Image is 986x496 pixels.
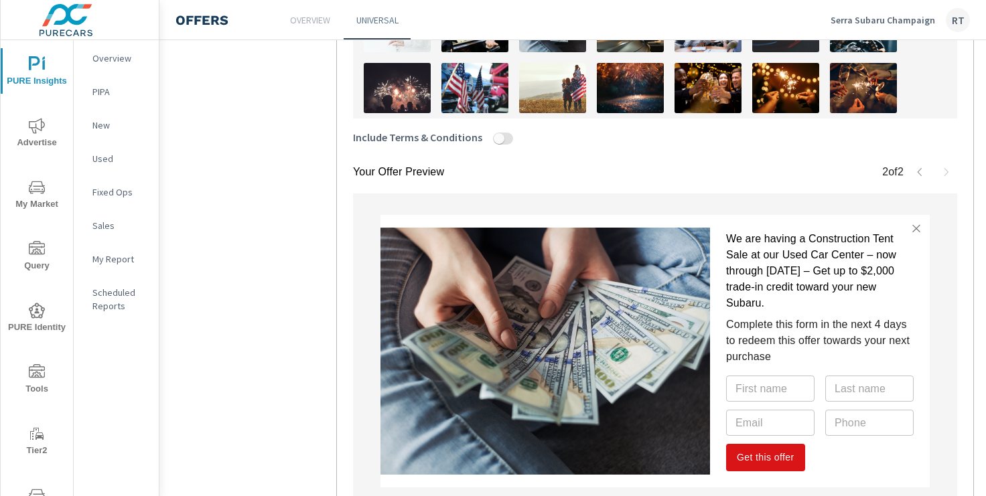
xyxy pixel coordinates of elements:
p: Complete this form in the next 4 days to redeem this offer towards your next purchase [726,317,914,365]
button: Get this offer [726,444,805,471]
button: Include Terms & Conditions [494,133,504,145]
span: My Market [5,179,69,212]
p: PIPA [92,85,148,98]
span: Tools [5,364,69,397]
p: Fixed Ops [92,185,148,199]
img: description [364,63,431,113]
p: New [92,118,148,132]
div: PIPA [74,82,159,102]
img: description [597,63,664,113]
img: description [519,63,586,113]
div: Sales [74,216,159,236]
span: Advertise [5,118,69,151]
p: Overview [290,13,330,27]
img: description [752,63,819,113]
p: Serra Subaru Champaign [831,14,935,26]
p: Scheduled Reports [92,286,148,313]
span: Query [5,241,69,274]
div: Overview [74,48,159,68]
p: My Report [92,252,148,266]
img: description [441,63,508,113]
img: description [675,63,742,113]
p: 2 of 2 [882,164,904,180]
p: Universal [356,13,399,27]
div: My Report [74,249,159,269]
input: Last name [825,376,914,402]
span: Get this offer [737,449,794,466]
p: Your Offer Preview [353,164,444,180]
span: Tier2 [5,426,69,459]
img: Hundred dollar bills [380,228,710,475]
span: PURE Identity [5,303,69,335]
div: Fixed Ops [74,182,159,202]
p: Used [92,152,148,165]
span: PURE Insights [5,56,69,89]
div: Scheduled Reports [74,282,159,316]
h3: We are having a Construction Tent Sale at our Used Car Center – now through [DATE] – Get up to $2... [726,231,914,311]
h4: Offers [175,12,228,28]
span: Include Terms & Conditions [353,129,482,145]
img: description [830,63,897,113]
input: First name [726,376,815,402]
div: Used [74,149,159,169]
input: Phone [825,410,914,436]
p: Sales [92,219,148,232]
p: Overview [92,52,148,65]
div: New [74,115,159,135]
div: RT [946,8,970,32]
input: Email [726,410,815,436]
